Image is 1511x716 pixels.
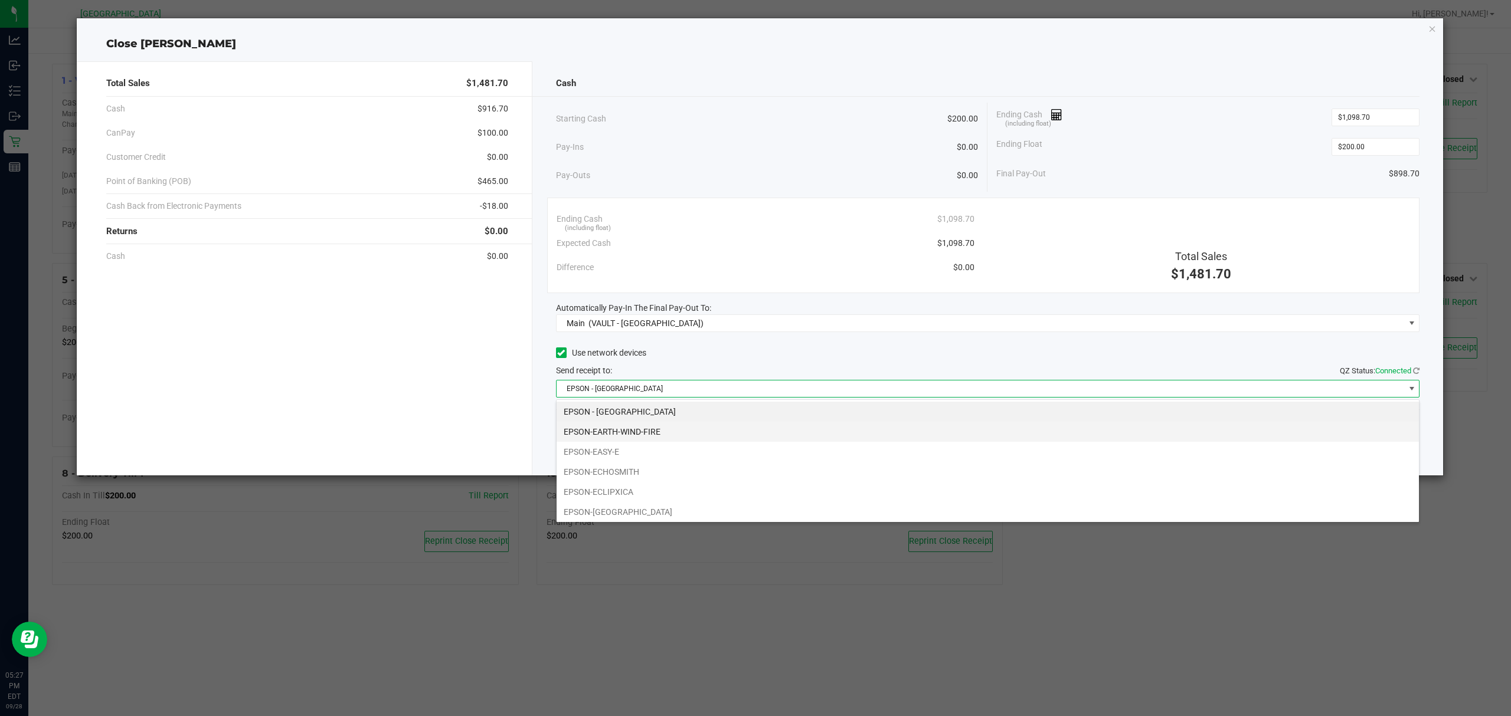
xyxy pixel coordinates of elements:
[557,482,1419,502] li: EPSON-ECLIPXICA
[947,113,978,125] span: $200.00
[1171,267,1231,281] span: $1,481.70
[106,250,125,262] span: Cash
[1375,366,1411,375] span: Connected
[937,213,974,225] span: $1,098.70
[466,77,508,90] span: $1,481.70
[957,141,978,153] span: $0.00
[557,237,611,249] span: Expected Cash
[556,347,646,359] label: Use network devices
[1005,119,1051,129] span: (including float)
[556,77,576,90] span: Cash
[477,103,508,115] span: $916.70
[106,175,191,188] span: Point of Banking (POB)
[1389,167,1420,180] span: $898.70
[477,127,508,139] span: $100.00
[12,622,47,657] iframe: Resource center
[1340,366,1420,375] span: QZ Status:
[957,169,978,182] span: $0.00
[556,366,612,375] span: Send receipt to:
[480,200,508,212] span: -$18.00
[996,109,1062,126] span: Ending Cash
[588,318,704,328] span: (VAULT - [GEOGRAPHIC_DATA])
[556,169,590,182] span: Pay-Outs
[557,261,594,274] span: Difference
[557,213,603,225] span: Ending Cash
[1175,250,1227,262] span: Total Sales
[557,442,1419,462] li: EPSON-EASY-E
[565,224,611,234] span: (including float)
[106,219,508,244] div: Returns
[106,77,150,90] span: Total Sales
[557,402,1419,422] li: EPSON - [GEOGRAPHIC_DATA]
[477,175,508,188] span: $465.00
[937,237,974,249] span: $1,098.70
[77,36,1444,52] div: Close [PERSON_NAME]
[557,380,1405,397] span: EPSON - [GEOGRAPHIC_DATA]
[106,103,125,115] span: Cash
[556,141,584,153] span: Pay-Ins
[487,151,508,163] span: $0.00
[557,462,1419,482] li: EPSON-ECHOSMITH
[996,138,1042,156] span: Ending Float
[556,113,606,125] span: Starting Cash
[106,200,241,212] span: Cash Back from Electronic Payments
[953,261,974,274] span: $0.00
[556,303,711,313] span: Automatically Pay-In The Final Pay-Out To:
[557,422,1419,442] li: EPSON-EARTH-WIND-FIRE
[996,167,1046,180] span: Final Pay-Out
[557,502,1419,522] li: EPSON-[GEOGRAPHIC_DATA]
[485,225,508,238] span: $0.00
[567,318,585,328] span: Main
[106,151,166,163] span: Customer Credit
[106,127,135,139] span: CanPay
[487,250,508,262] span: $0.00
